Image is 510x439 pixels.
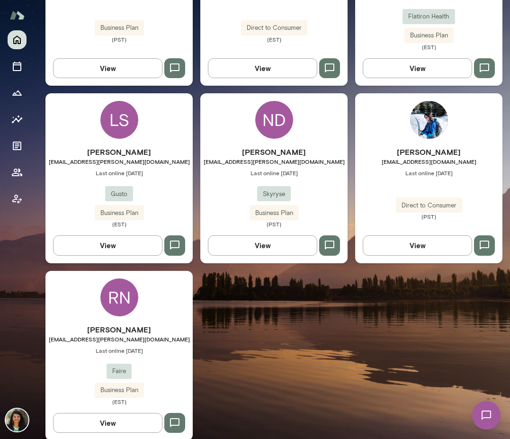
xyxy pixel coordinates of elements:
[200,36,348,43] span: (EST)
[6,409,28,431] img: Nina Patel
[8,136,27,155] button: Documents
[200,146,348,158] h6: [PERSON_NAME]
[255,101,293,139] div: ND
[403,12,455,21] span: Flatiron Health
[200,220,348,228] span: (PST)
[45,324,193,335] h6: [PERSON_NAME]
[200,169,348,177] span: Last online [DATE]
[100,278,138,316] div: RN
[363,235,472,255] button: View
[9,6,25,24] img: Mento
[355,43,502,51] span: (EST)
[355,146,502,158] h6: [PERSON_NAME]
[363,58,472,78] button: View
[8,110,27,129] button: Insights
[355,158,502,165] span: [EMAIL_ADDRESS][DOMAIN_NAME]
[200,158,348,165] span: [EMAIL_ADDRESS][PERSON_NAME][DOMAIN_NAME]
[8,57,27,76] button: Sessions
[257,189,291,199] span: Skyryse
[53,235,162,255] button: View
[95,385,144,395] span: Business Plan
[53,413,162,433] button: View
[404,31,454,40] span: Business Plan
[95,208,144,218] span: Business Plan
[95,23,144,33] span: Business Plan
[396,201,462,210] span: Direct to Consumer
[45,158,193,165] span: [EMAIL_ADDRESS][PERSON_NAME][DOMAIN_NAME]
[45,169,193,177] span: Last online [DATE]
[8,83,27,102] button: Growth Plan
[8,163,27,182] button: Members
[208,235,317,255] button: View
[241,23,307,33] span: Direct to Consumer
[410,101,448,139] img: Yingting Xiao
[45,398,193,405] span: (EST)
[355,213,502,220] span: (PST)
[208,58,317,78] button: View
[107,367,132,376] span: Faire
[8,30,27,49] button: Home
[45,347,193,354] span: Last online [DATE]
[45,220,193,228] span: (EST)
[250,208,299,218] span: Business Plan
[8,189,27,208] button: Client app
[45,335,193,343] span: [EMAIL_ADDRESS][PERSON_NAME][DOMAIN_NAME]
[100,101,138,139] div: LS
[355,169,502,177] span: Last online [DATE]
[45,36,193,43] span: (PST)
[53,58,162,78] button: View
[45,146,193,158] h6: [PERSON_NAME]
[105,189,133,199] span: Gusto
